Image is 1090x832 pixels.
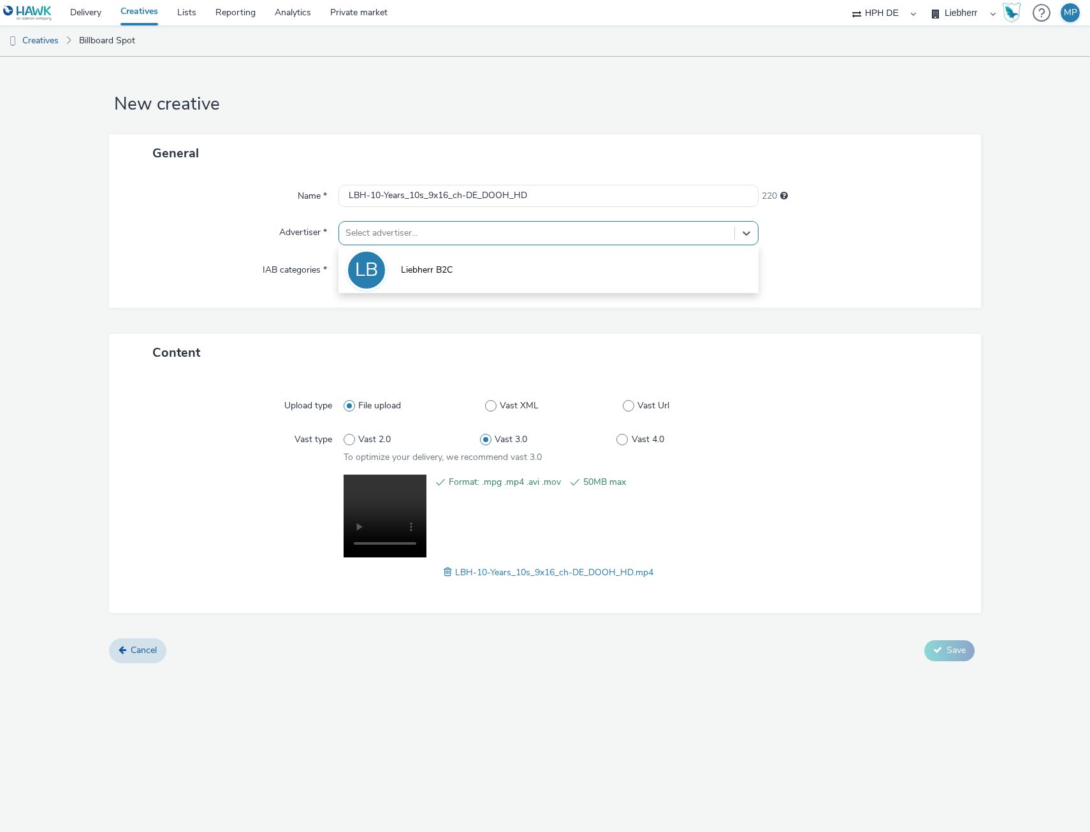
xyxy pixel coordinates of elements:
span: Content [152,344,200,361]
a: Cancel [109,638,166,663]
span: Vast Url [637,399,669,412]
label: Name * [293,185,332,203]
button: Save [924,640,975,661]
a: Hawk Academy [1002,3,1026,23]
span: To optimize your delivery, we recommend vast 3.0 [344,451,542,463]
span: LBH-10-Years_10s_9x16_ch-DE_DOOH_HD.mp4 [455,566,653,578]
input: Name [338,185,759,207]
span: Vast XML [500,399,539,412]
span: Vast 2.0 [358,433,391,446]
a: Billboard Spot [73,25,142,56]
span: Vast 3.0 [495,433,527,446]
label: IAB categories * [258,259,332,276]
h1: New creative [109,92,981,117]
span: File upload [358,399,401,412]
label: Advertiser * [274,221,332,239]
img: undefined Logo [3,5,52,21]
div: Maximum 255 characters [780,190,788,203]
span: General [152,145,199,162]
img: dooh [6,35,19,48]
span: Save [947,644,966,656]
div: LB [355,252,378,288]
span: Cancel [131,644,157,656]
div: MP [1064,3,1077,22]
span: Format: .mpg .mp4 .avi .mov [449,475,561,490]
span: Vast 4.0 [632,433,664,446]
label: Vast type [289,428,337,446]
span: Liebherr B2C [401,264,453,276]
label: Upload type [279,394,337,412]
img: Hawk Academy [1002,3,1021,23]
span: 50MB max [583,475,695,490]
span: 220 [762,190,777,203]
